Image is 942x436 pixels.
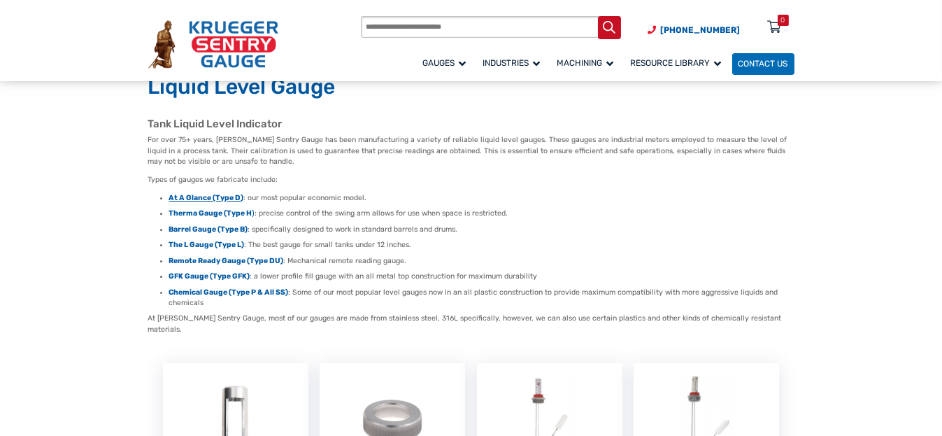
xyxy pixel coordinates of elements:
[738,59,788,69] span: Contact Us
[148,20,278,69] img: Krueger Sentry Gauge
[732,53,794,75] a: Contact Us
[557,58,614,68] span: Machining
[648,24,741,36] a: Phone Number (920) 434-8860
[148,74,794,101] h1: Liquid Level Gauge
[148,313,794,335] p: At [PERSON_NAME] Sentry Gauge, most of our gauges are made from stainless steel, 316L specificall...
[169,193,244,202] a: At A Glance (Type D)
[169,225,248,234] a: Barrel Gauge (Type B)
[631,58,722,68] span: Resource Library
[169,256,284,265] a: Remote Ready Gauge (Type DU)
[148,134,794,167] p: For over 75+ years, [PERSON_NAME] Sentry Gauge has been manufacturing a variety of reliable liqui...
[169,255,794,266] li: : Mechanical remote reading gauge.
[417,51,477,76] a: Gauges
[625,51,732,76] a: Resource Library
[169,192,794,203] li: : our most popular economic model.
[781,15,785,26] div: 0
[169,209,252,218] strong: Therma Gauge (Type H
[148,118,794,131] h2: Tank Liquid Level Indicator
[169,208,794,218] li: : precise control of the swing arm allows for use when space is restricted.
[169,287,794,308] li: : Some of our most popular level gauges now in an all plastic construction to provide maximum com...
[477,51,551,76] a: Industries
[483,58,541,68] span: Industries
[423,58,466,68] span: Gauges
[169,271,794,281] li: : a lower profile fill gauge with an all metal top construction for maximum durability
[551,51,625,76] a: Machining
[169,224,794,234] li: : specifically designed to work in standard barrels and drums.
[169,209,255,218] a: Therma Gauge (Type H)
[169,240,245,249] a: The L Gauge (Type L)
[169,239,794,250] li: : The best gauge for small tanks under 12 inches.
[169,288,289,297] a: Chemical Gauge (Type P & All SS)
[148,174,794,185] p: Types of gauges we fabricate include:
[169,272,250,281] a: GFK Gauge (Type GFK)
[661,25,741,35] span: [PHONE_NUMBER]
